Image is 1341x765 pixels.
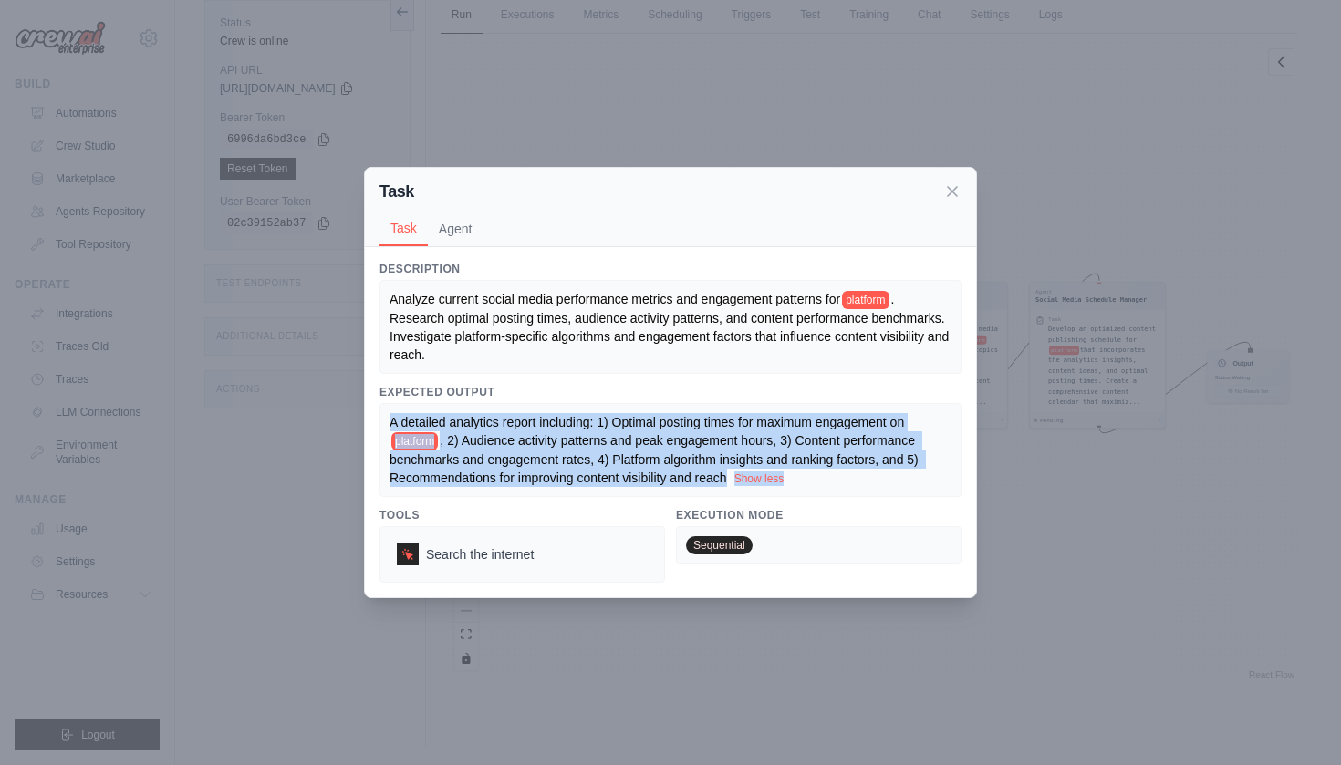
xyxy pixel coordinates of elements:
span: Sequential [686,536,753,554]
span: Search the internet [426,545,534,563]
button: Show less [734,471,785,486]
button: Agent [428,212,483,246]
h3: Description [379,262,962,276]
h3: Tools [379,508,665,522]
span: , 2) Audience activity patterns and peak engagement hours, 3) Content performance benchmarks and ... [390,433,922,485]
span: platform [842,291,889,309]
span: Analyze current social media performance metrics and engagement patterns for [390,292,840,306]
h3: Expected Output [379,385,962,399]
h3: Execution Mode [676,508,962,522]
span: A detailed analytics report including: 1) Optimal posting times for maximum engagement on [390,415,904,429]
